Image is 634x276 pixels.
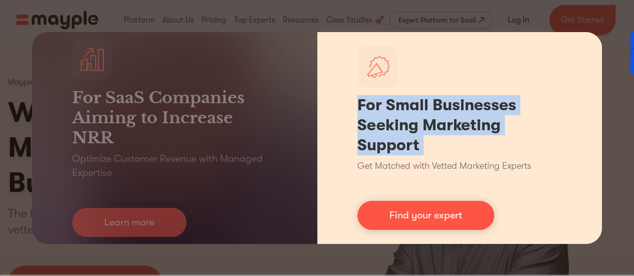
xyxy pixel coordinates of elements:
p: Optimize Customer Revenue with Managed Expertise [72,152,277,180]
h3: For SaaS Companies Aiming to Increase NRR [72,88,277,148]
a: Learn more [72,208,186,237]
a: Find your expert [357,201,494,230]
h1: For Small Businesses Seeking Marketing Support [357,95,562,155]
p: Get Matched with Vetted Marketing Experts [357,159,531,173]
